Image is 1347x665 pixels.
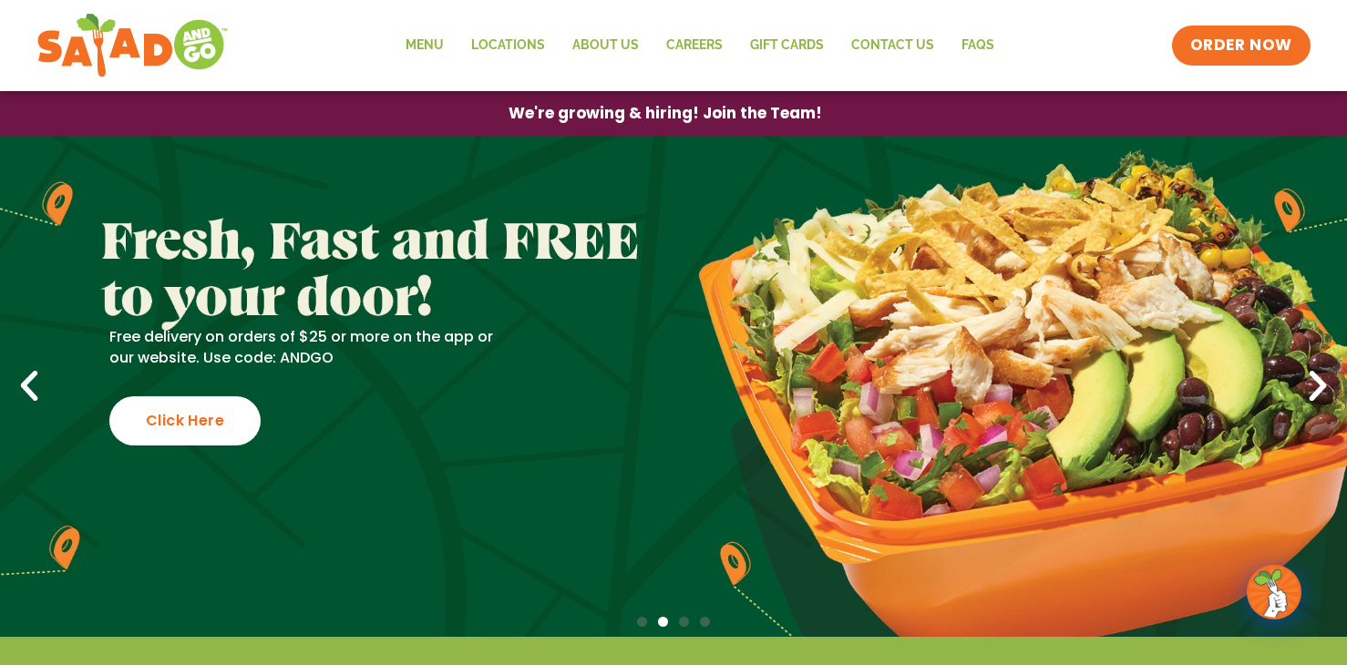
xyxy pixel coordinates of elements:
[948,25,1008,66] a: FAQs
[736,25,838,66] a: GIFT CARDS
[1249,567,1300,618] img: wpChatIcon
[637,617,647,627] span: Go to slide 1
[658,617,668,627] span: Go to slide 2
[653,25,736,66] a: Careers
[9,366,49,406] div: Previous slide
[1172,26,1311,66] a: ORDER NOW
[36,9,229,82] img: new-SAG-logo-768×292
[392,25,1008,66] nav: Menu
[838,25,948,66] a: Contact Us
[509,106,822,121] span: We're growing & hiring! Join the Team!
[700,617,710,627] span: Go to slide 4
[1298,366,1338,406] div: Next slide
[458,25,559,66] a: Locations
[1190,35,1292,56] span: ORDER NOW
[559,25,653,66] a: About Us
[392,25,458,66] a: Menu
[109,396,261,445] div: Click Here
[109,327,518,368] p: Free delivery on orders of $25 or more on the app or our website. Use code: ANDGO
[481,92,849,135] a: We're growing & hiring! Join the Team!
[679,617,689,627] span: Go to slide 3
